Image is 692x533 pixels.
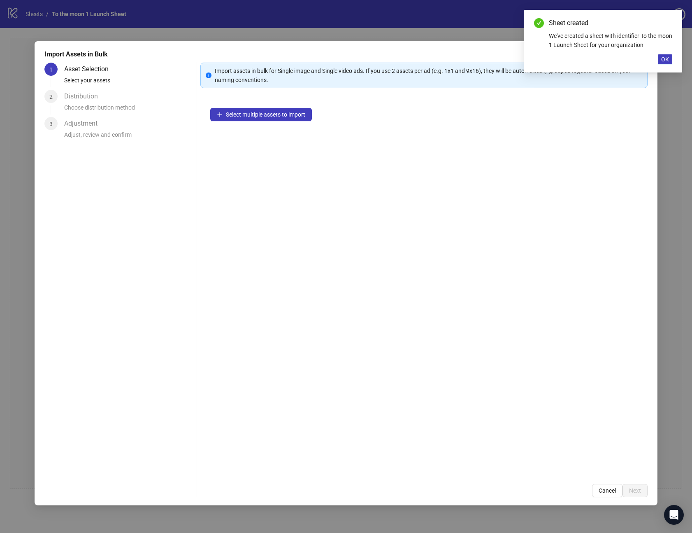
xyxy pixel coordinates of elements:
div: Adjust, review and confirm [64,130,193,144]
div: Asset Selection [64,63,115,76]
span: Cancel [599,487,616,494]
button: Next [622,484,648,497]
span: OK [661,56,669,63]
span: plus [217,112,223,117]
span: info-circle [206,72,211,78]
div: We've created a sheet with identifier To the moon 1 Launch Sheet for your organization [549,31,672,49]
div: Sheet created [549,18,672,28]
button: Cancel [592,484,622,497]
span: Select multiple assets to import [226,111,305,118]
div: Adjustment [64,117,104,130]
button: OK [658,54,672,64]
div: Select your assets [64,76,193,90]
button: Select multiple assets to import [210,108,312,121]
a: Close [663,18,672,27]
div: Distribution [64,90,104,103]
span: 3 [49,121,53,127]
div: Import Assets in Bulk [44,49,648,59]
span: check-circle [534,18,544,28]
div: Open Intercom Messenger [664,505,684,525]
div: Choose distribution method [64,103,193,117]
span: 1 [49,66,53,73]
span: 2 [49,94,53,100]
div: Import assets in bulk for Single image and Single video ads. If you use 2 assets per ad (e.g. 1x1... [215,66,642,84]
